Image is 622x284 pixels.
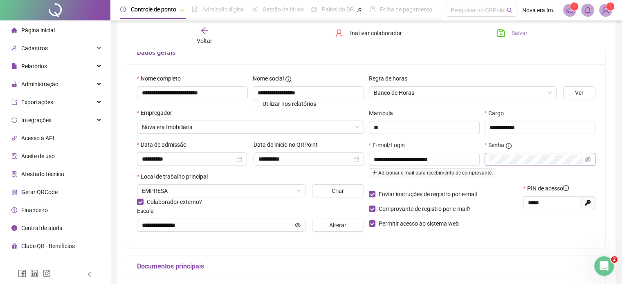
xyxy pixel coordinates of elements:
button: Alterar [312,219,364,232]
span: api [11,135,17,141]
img: 86644 [600,4,612,16]
span: sun [252,7,258,12]
button: Ver [563,86,595,99]
span: 2 [611,256,618,263]
span: pushpin [357,7,362,12]
span: Voltar [197,38,212,44]
span: qrcode [11,189,17,195]
span: Utilizar nos relatórios [263,101,316,107]
span: Colaborador externo? [147,199,202,205]
span: Exportações [21,99,53,105]
span: Clube QR - Beneficios [21,243,75,249]
span: Senha [488,141,504,150]
span: search [507,7,513,13]
span: Financeiro [21,207,48,213]
label: Matrícula [369,109,398,118]
span: Permitir acesso ao sistema web [379,220,459,227]
span: RUA ANDRADE FURTADO, FORTALEZA [142,185,301,197]
span: pushpin [180,7,184,12]
span: notification [566,7,573,14]
span: instagram [43,269,51,277]
span: Integrações [21,117,52,123]
span: Aceite de uso [21,153,55,159]
span: lock [11,81,17,87]
span: facebook [18,269,26,277]
label: Data de início no QRPoint [254,140,323,149]
span: info-circle [285,76,291,82]
span: info-circle [506,143,512,149]
span: gift [11,243,17,249]
span: clock-circle [120,7,126,12]
span: 1 [573,4,575,9]
span: linkedin [30,269,38,277]
span: Nova era Imobiliária [522,6,558,15]
span: audit [11,153,17,159]
span: Gerar QRCode [21,189,58,195]
span: Inativar colaborador [350,29,402,38]
span: Administração [21,81,58,87]
span: Comprovante de registro por e-mail? [379,206,471,212]
span: Central de ajuda [21,225,63,231]
span: Gestão de férias [263,6,304,13]
span: Acesso à API [21,135,54,141]
span: PIN de acesso [527,184,569,193]
h5: Dados gerais [137,48,595,58]
span: plus [372,170,377,175]
label: Regra de horas [369,74,413,83]
span: left [87,271,92,277]
span: Admissão digital [202,6,245,13]
span: user-add [11,45,17,51]
span: file-done [192,7,198,12]
label: E-mail/Login [369,141,410,150]
span: file [11,63,17,69]
button: Criar [312,184,364,197]
sup: Atualize o seu contato no menu Meus Dados [606,2,614,11]
span: Enviar instruções de registro por e-mail [379,191,477,197]
span: Nome social [253,74,284,83]
span: Banco de Horas [374,87,552,99]
span: Alterar [329,221,346,230]
span: info-circle [11,225,17,231]
label: Data de admissão [137,140,192,149]
button: Salvar [491,27,534,40]
label: Cargo [485,109,509,118]
span: Nova era Imobiliária [142,121,359,133]
span: Painel do DP [322,6,354,13]
iframe: Intercom live chat [594,256,614,276]
h5: Documentos principais [137,262,595,271]
sup: 1 [570,2,578,11]
span: dollar [11,207,17,213]
span: dashboard [311,7,317,12]
span: Adicionar e-mail para recebimento de comprovante. [369,168,496,177]
span: eye [295,222,301,228]
span: home [11,27,17,33]
span: info-circle [563,185,569,191]
span: Relatórios [21,63,47,69]
span: Ver [575,88,584,97]
span: Folha de pagamento [380,6,432,13]
span: Controle de ponto [131,6,176,13]
span: bell [584,7,591,14]
span: book [369,7,375,12]
span: Cadastros [21,45,48,51]
span: Salvar [512,29,528,38]
span: save [497,29,505,37]
label: Escala [137,206,159,215]
span: arrow-left [200,27,209,35]
span: Criar [332,186,344,195]
label: Local de trabalho principal [137,172,213,181]
span: user-delete [335,29,343,37]
span: export [11,99,17,105]
span: solution [11,171,17,177]
span: eye-invisible [585,157,591,162]
span: Página inicial [21,27,55,34]
label: Empregador [137,108,177,117]
label: Nome completo [137,74,186,83]
span: 1 [609,4,611,9]
span: Atestado técnico [21,171,64,177]
button: Inativar colaborador [329,27,408,40]
span: sync [11,117,17,123]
